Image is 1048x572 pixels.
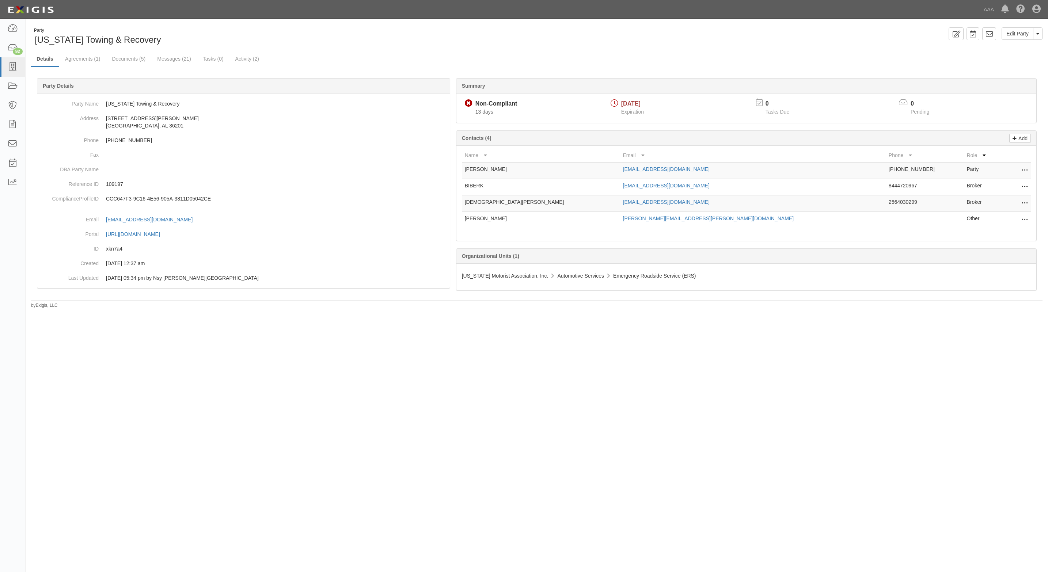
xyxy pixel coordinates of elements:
small: by [31,302,58,309]
div: Party [34,27,161,34]
div: Alabama Towing & Recovery [31,27,531,46]
span: Emergency Roadside Service (ERS) [613,273,696,279]
th: Role [964,149,1002,162]
p: 109197 [106,180,447,188]
td: [DEMOGRAPHIC_DATA][PERSON_NAME] [462,195,620,212]
a: Documents (5) [106,52,151,66]
a: Tasks (0) [197,52,229,66]
a: [PERSON_NAME][EMAIL_ADDRESS][PERSON_NAME][DOMAIN_NAME] [623,216,794,221]
div: Non-Compliant [475,100,517,108]
p: CCC647F3-9C16-4E56-905A-3811D05042CE [106,195,447,202]
span: Tasks Due [766,109,789,115]
a: [URL][DOMAIN_NAME] [106,231,168,237]
a: [EMAIL_ADDRESS][DOMAIN_NAME] [623,166,710,172]
dt: Email [40,212,99,223]
p: Add [1017,134,1028,142]
dd: 03/10/2023 12:37 am [40,256,447,271]
td: Party [964,162,1002,179]
a: Activity (2) [230,52,265,66]
th: Email [620,149,886,162]
dt: Last Updated [40,271,99,282]
dt: Portal [40,227,99,238]
a: Messages (21) [152,52,197,66]
a: [EMAIL_ADDRESS][DOMAIN_NAME] [623,199,710,205]
td: Other [964,212,1002,228]
dt: Phone [40,133,99,144]
dt: ID [40,241,99,252]
p: 0 [766,100,798,108]
b: Organizational Units (1) [462,253,519,259]
a: Details [31,52,59,67]
td: 2564030299 [886,195,964,212]
dt: Party Name [40,96,99,107]
a: Add [1009,134,1031,143]
span: Automotive Services [557,273,604,279]
span: [DATE] [621,100,641,107]
dd: [US_STATE] Towing & Recovery [40,96,447,111]
span: Since 10/02/2025 [475,109,493,115]
dt: Fax [40,148,99,159]
a: Exigis, LLC [36,303,58,308]
th: Name [462,149,620,162]
span: [US_STATE] Towing & Recovery [35,35,161,45]
td: Broker [964,195,1002,212]
a: Agreements (1) [60,52,106,66]
td: 8444720967 [886,179,964,195]
span: Pending [911,109,929,115]
td: BIBERK [462,179,620,195]
dd: xkn7a4 [40,241,447,256]
dd: [PHONE_NUMBER] [40,133,447,148]
img: logo-5460c22ac91f19d4615b14bd174203de0afe785f0fc80cf4dbbc73dc1793850b.png [5,3,56,16]
b: Contacts (4) [462,135,491,141]
div: 92 [13,48,23,55]
b: Summary [462,83,485,89]
td: [PHONE_NUMBER] [886,162,964,179]
span: [US_STATE] Motorist Association, Inc. [462,273,548,279]
dt: ComplianceProfileID [40,191,99,202]
td: [PERSON_NAME] [462,162,620,179]
dt: Address [40,111,99,122]
div: [EMAIL_ADDRESS][DOMAIN_NAME] [106,216,193,223]
a: [EMAIL_ADDRESS][DOMAIN_NAME] [106,217,201,222]
dd: 11/13/2024 05:34 pm by Nsy Archibong-Usoro [40,271,447,285]
td: [PERSON_NAME] [462,212,620,228]
a: [EMAIL_ADDRESS][DOMAIN_NAME] [623,183,710,188]
dt: Reference ID [40,177,99,188]
dt: DBA Party Name [40,162,99,173]
dd: [STREET_ADDRESS][PERSON_NAME] [GEOGRAPHIC_DATA], AL 36201 [40,111,447,133]
span: Expiration [621,109,644,115]
i: Help Center - Complianz [1016,5,1025,14]
b: Party Details [43,83,74,89]
th: Phone [886,149,964,162]
dt: Created [40,256,99,267]
a: AAA [980,2,998,17]
a: Edit Party [1002,27,1033,40]
td: Broker [964,179,1002,195]
i: Non-Compliant [465,100,472,107]
p: 0 [911,100,938,108]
